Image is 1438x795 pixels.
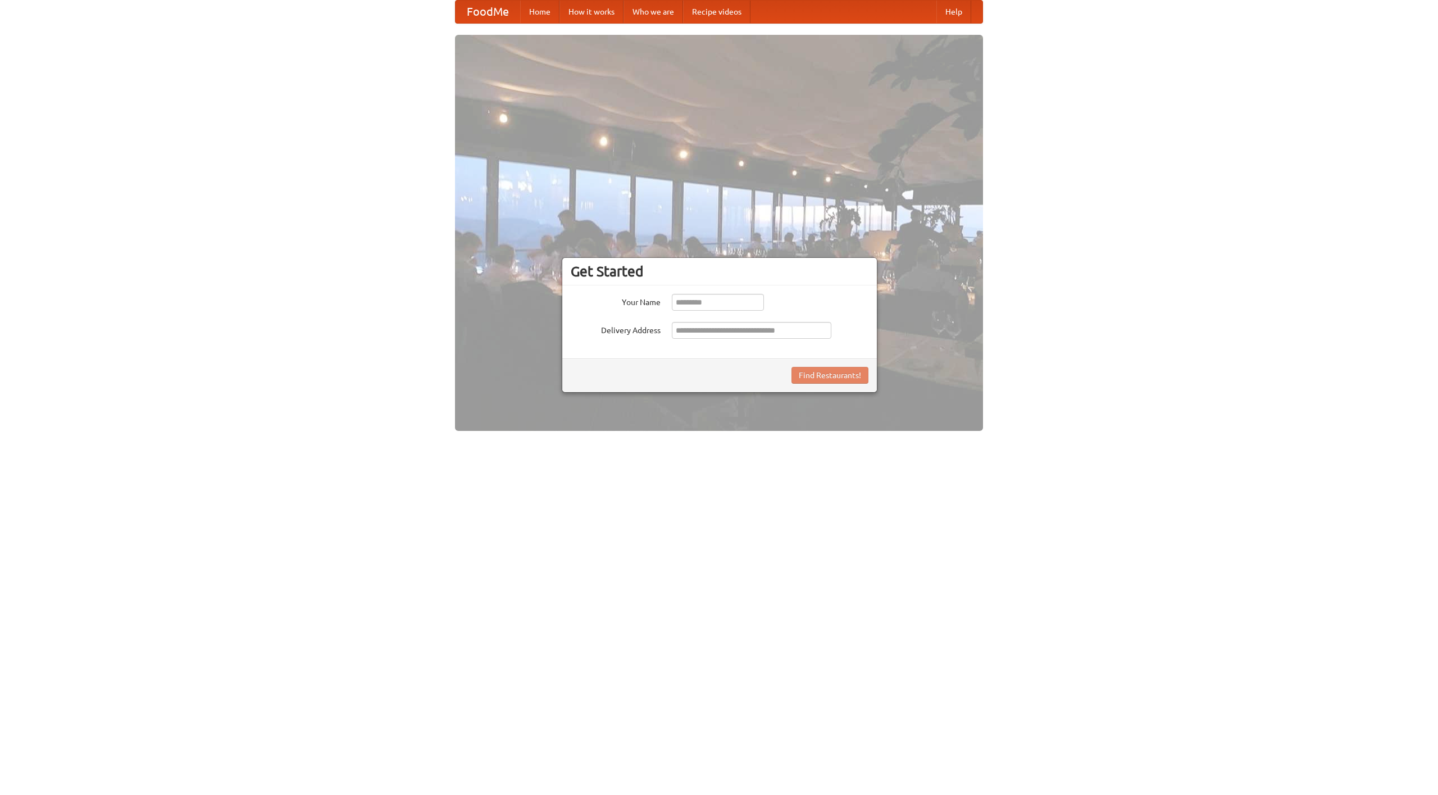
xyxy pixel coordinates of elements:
button: Find Restaurants! [791,367,868,384]
a: FoodMe [456,1,520,23]
label: Delivery Address [571,322,661,336]
a: Recipe videos [683,1,750,23]
h3: Get Started [571,263,868,280]
a: How it works [559,1,624,23]
a: Home [520,1,559,23]
a: Who we are [624,1,683,23]
a: Help [936,1,971,23]
label: Your Name [571,294,661,308]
